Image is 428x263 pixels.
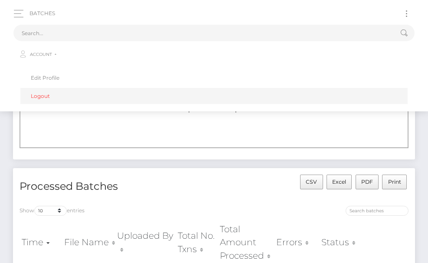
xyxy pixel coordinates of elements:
[327,175,352,189] button: Excel
[20,70,408,86] a: Edit Profile
[30,51,52,58] span: Account
[20,88,408,104] a: Logout
[20,179,208,194] h4: Processed Batches
[356,175,379,189] button: PDF
[346,206,408,216] input: Search batches
[361,179,373,185] span: PDF
[20,206,85,216] label: Show entries
[332,179,346,185] span: Excel
[29,4,55,23] a: Batches
[399,8,415,19] button: Toggle navigation
[34,206,67,216] select: Showentries
[176,105,252,113] span: Drop files here to upload
[306,179,317,185] span: CSV
[388,179,401,185] span: Print
[300,175,323,189] button: CSV
[13,25,392,41] input: Search...
[382,175,407,189] button: Print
